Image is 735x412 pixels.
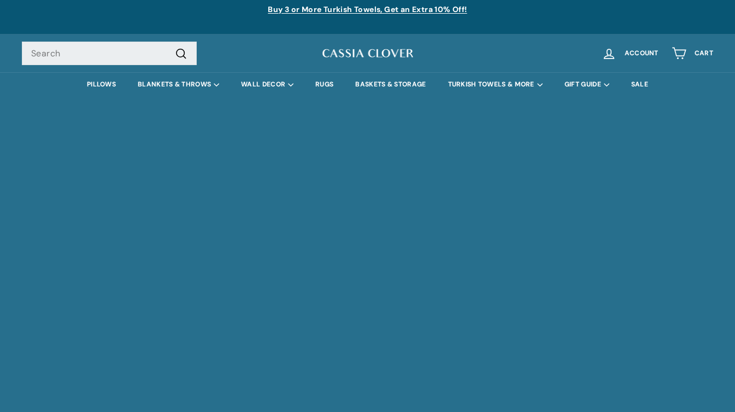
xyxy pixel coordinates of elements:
span: Cart [695,50,713,57]
a: BASKETS & STORAGE [344,72,437,97]
summary: BLANKETS & THROWS [127,72,230,97]
a: Cart [665,37,720,69]
a: PILLOWS [76,72,127,97]
a: Account [595,37,665,69]
input: Search [22,42,197,66]
span: Account [625,50,658,57]
a: RUGS [304,72,344,97]
summary: WALL DECOR [230,72,304,97]
a: SALE [620,72,659,97]
a: Buy 3 or More Turkish Towels, Get an Extra 10% Off! [268,4,467,14]
summary: TURKISH TOWELS & MORE [437,72,554,97]
summary: GIFT GUIDE [554,72,620,97]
